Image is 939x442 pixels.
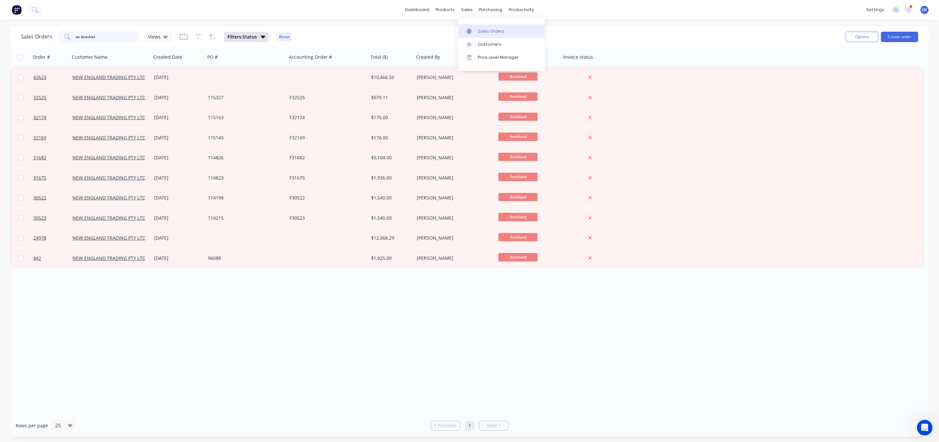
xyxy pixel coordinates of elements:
ul: Pagination [428,421,511,431]
div: [DATE] [154,74,203,81]
div: 115163 [208,114,280,121]
div: 114826 [208,154,280,161]
div: $1,540.00 [371,215,410,221]
div: 115327 [208,94,280,101]
div: Customers [478,41,501,47]
a: Sales Orders [458,24,545,38]
div: [DATE] [154,255,203,261]
a: 30522 [33,188,72,208]
a: NEW ENGLAND TRADING PTY LTD [72,235,146,241]
div: [PERSON_NAME] [417,94,489,101]
a: 32169 [33,128,72,148]
button: Create order [881,32,918,42]
a: Price Level Manager [458,51,545,64]
a: NEW ENGLAND TRADING PTY LTD [72,215,146,221]
div: [PERSON_NAME] [417,175,489,181]
button: Filters:Status [224,32,269,42]
div: F30522 [290,195,362,201]
div: productivity [506,5,537,15]
div: Total ($) [370,54,388,60]
div: [PERSON_NAME] [417,114,489,121]
a: Next page [479,422,508,429]
a: NEW ENGLAND TRADING PTY LTD [72,94,146,101]
div: [DATE] [154,114,203,121]
a: NEW ENGLAND TRADING PTY LTD [72,134,146,141]
div: $1,540.00 [371,195,410,201]
div: Invoice status [563,54,593,60]
a: NEW ENGLAND TRADING PTY LTD [72,74,146,80]
div: [DATE] [154,235,203,241]
span: 32525 [33,94,46,101]
div: $12,368.29 [371,235,410,241]
a: 24978 [33,228,72,248]
div: [DATE] [154,215,203,221]
div: [PERSON_NAME] [417,215,489,221]
div: 114823 [208,175,280,181]
span: Archived [498,253,538,261]
button: Reset [276,32,292,41]
span: JM [922,7,927,13]
a: 31675 [33,168,72,188]
span: Rows per page [16,422,48,429]
div: 115143 [208,134,280,141]
div: F31682 [290,154,362,161]
button: Options [846,32,878,42]
div: $176.00 [371,134,410,141]
span: 30523 [33,215,46,221]
span: Archived [498,153,538,161]
div: $1,936.00 [371,175,410,181]
span: 31675 [33,175,46,181]
span: Next [487,422,497,429]
div: purchasing [476,5,506,15]
span: Archived [498,213,538,221]
span: 30522 [33,195,46,201]
a: 31682 [33,148,72,167]
span: 32169 [33,134,46,141]
div: [PERSON_NAME] [417,195,489,201]
iframe: Intercom live chat [917,420,932,435]
a: 32525 [33,88,72,107]
div: products [432,5,458,15]
div: [PERSON_NAME] [417,74,489,81]
a: 42623 [33,68,72,87]
span: Views [148,33,161,40]
div: $10,466.50 [371,74,410,81]
span: Filters: Status [227,34,257,40]
span: 842 [33,255,41,261]
div: Created By [416,54,440,60]
span: Archived [498,233,538,241]
span: 32174 [33,114,46,121]
span: 42623 [33,74,46,81]
div: Created Date [153,54,182,60]
div: [DATE] [154,154,203,161]
div: Customer Name [72,54,107,60]
a: dashboard [402,5,432,15]
div: [DATE] [154,134,203,141]
span: 24978 [33,235,46,241]
span: Archived [498,133,538,141]
div: [PERSON_NAME] [417,154,489,161]
a: Previous page [431,422,460,429]
div: Price Level Manager [478,55,519,60]
div: F31675 [290,175,362,181]
a: Page 1 is your current page [465,421,475,431]
div: F32174 [290,114,362,121]
div: sales [458,5,476,15]
a: NEW ENGLAND TRADING PTY LTD [72,255,146,261]
div: $979.11 [371,94,410,101]
div: F32525 [290,94,362,101]
div: 114198 [208,195,280,201]
a: NEW ENGLAND TRADING PTY LTD [72,195,146,201]
div: $5,104.00 [371,154,410,161]
div: Accounting Order # [289,54,332,60]
a: NEW ENGLAND TRADING PTY LTD [72,175,146,181]
a: Customers [458,38,545,51]
a: 30523 [33,208,72,228]
span: Archived [498,113,538,121]
div: settings [863,5,887,15]
div: F32169 [290,134,362,141]
div: 114215 [208,215,280,221]
div: F30523 [290,215,362,221]
div: [PERSON_NAME] [417,235,489,241]
div: $1,925.00 [371,255,410,261]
